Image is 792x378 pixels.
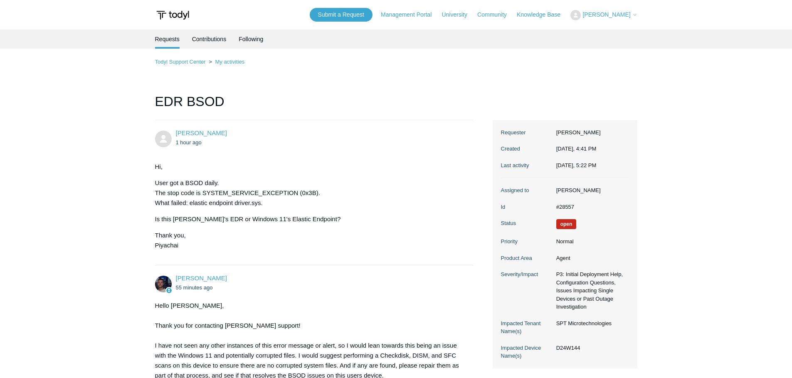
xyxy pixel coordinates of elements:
[176,274,227,282] span: Connor Davis
[501,237,552,246] dt: Priority
[155,91,474,120] h1: EDR BSOD
[556,219,577,229] span: We are working on a response for you
[517,10,569,19] a: Knowledge Base
[176,139,202,146] time: 09/30/2025, 16:41
[155,7,190,23] img: Todyl Support Center Help Center home page
[552,319,629,328] dd: SPT Microtechnologies
[501,219,552,227] dt: Status
[176,129,227,136] span: Piyachai Uachaikul
[207,59,244,65] li: My activities
[501,319,552,336] dt: Impacted Tenant Name(s)
[176,274,227,282] a: [PERSON_NAME]
[155,178,465,208] p: User got a BSOD daily. The stop code is SYSTEM_SERVICE_EXCEPTION (0x3B). What failed: elastic end...
[556,146,597,152] time: 09/30/2025, 16:41
[155,30,180,49] li: Requests
[501,186,552,195] dt: Assigned to
[155,230,465,250] p: Thank you, Piyachai
[570,10,637,20] button: [PERSON_NAME]
[239,30,263,49] a: Following
[381,10,440,19] a: Management Portal
[155,214,465,224] p: Is this [PERSON_NAME]'s EDR or Windows 11's Elastic Endpoint?
[501,161,552,170] dt: Last activity
[552,254,629,262] dd: Agent
[215,59,244,65] a: My activities
[552,237,629,246] dd: Normal
[552,128,629,137] dd: [PERSON_NAME]
[310,8,373,22] a: Submit a Request
[501,254,552,262] dt: Product Area
[176,129,227,136] a: [PERSON_NAME]
[155,59,207,65] li: Todyl Support Center
[192,30,227,49] a: Contributions
[501,270,552,279] dt: Severity/Impact
[155,162,465,172] p: Hi,
[501,203,552,211] dt: Id
[155,59,206,65] a: Todyl Support Center
[552,270,629,311] dd: P3: Initial Deployment Help, Configuration Questions, Issues Impacting Single Devices or Past Out...
[176,284,213,291] time: 09/30/2025, 16:54
[501,128,552,137] dt: Requester
[552,186,629,195] dd: [PERSON_NAME]
[501,145,552,153] dt: Created
[552,344,629,352] dd: D24W144
[477,10,515,19] a: Community
[552,203,629,211] dd: #28557
[501,344,552,360] dt: Impacted Device Name(s)
[556,162,597,168] time: 09/30/2025, 17:22
[582,11,630,18] span: [PERSON_NAME]
[442,10,475,19] a: University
